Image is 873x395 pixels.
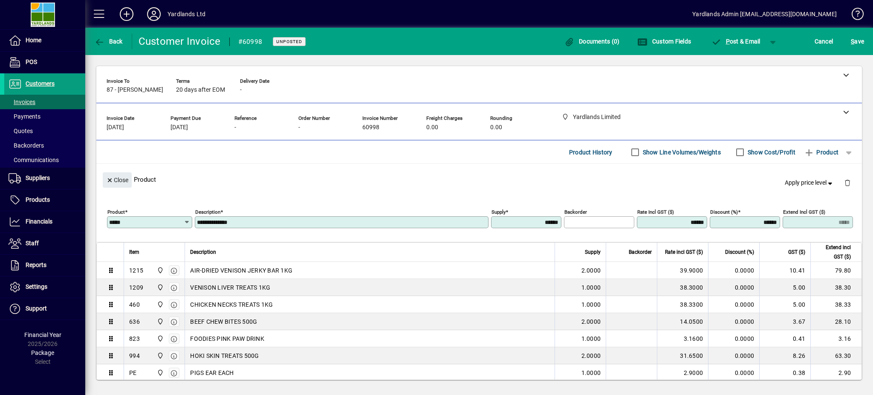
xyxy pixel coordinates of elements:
[4,153,85,167] a: Communications
[129,300,140,309] div: 460
[662,334,703,343] div: 3.1600
[107,209,125,215] mat-label: Product
[759,347,810,364] td: 8.26
[129,266,143,275] div: 1215
[810,296,861,313] td: 38.33
[4,298,85,319] a: Support
[759,364,810,381] td: 0.38
[155,368,165,378] span: Yardlands Limited
[815,35,833,48] span: Cancel
[129,317,140,326] div: 636
[708,347,759,364] td: 0.0000
[837,179,858,186] app-page-header-button: Delete
[637,38,691,45] span: Custom Fields
[298,124,300,131] span: -
[4,255,85,276] a: Reports
[707,34,765,49] button: Post & Email
[4,30,85,51] a: Home
[129,351,140,360] div: 994
[107,87,163,93] span: 87 - [PERSON_NAME]
[26,37,41,44] span: Home
[800,145,843,160] button: Product
[92,34,125,49] button: Back
[96,164,862,195] div: Product
[708,330,759,347] td: 0.0000
[637,209,674,215] mat-label: Rate incl GST ($)
[581,283,601,292] span: 1.0000
[106,173,128,187] span: Close
[662,266,703,275] div: 39.9000
[190,334,264,343] span: FOODIES PINK PAW DRINK
[129,247,139,257] span: Item
[635,34,693,49] button: Custom Fields
[759,296,810,313] td: 5.00
[708,262,759,279] td: 0.0000
[26,240,39,247] span: Staff
[240,87,242,93] span: -
[24,331,61,338] span: Financial Year
[581,369,601,377] span: 1.0000
[4,189,85,211] a: Products
[851,35,864,48] span: ave
[845,2,862,29] a: Knowledge Base
[4,138,85,153] a: Backorders
[107,124,124,131] span: [DATE]
[362,124,379,131] span: 60998
[490,124,502,131] span: 0.00
[810,330,861,347] td: 3.16
[849,34,866,49] button: Save
[139,35,221,48] div: Customer Invoice
[759,262,810,279] td: 10.41
[581,351,601,360] span: 2.0000
[31,349,54,356] span: Package
[812,34,835,49] button: Cancel
[9,113,40,120] span: Payments
[783,209,825,215] mat-label: Extend incl GST ($)
[725,247,754,257] span: Discount (%)
[708,279,759,296] td: 0.0000
[168,7,205,21] div: Yardlands Ltd
[4,109,85,124] a: Payments
[665,247,703,257] span: Rate incl GST ($)
[837,172,858,193] button: Delete
[9,99,35,105] span: Invoices
[785,178,834,187] span: Apply price level
[9,157,59,163] span: Communications
[4,95,85,109] a: Invoices
[426,124,438,131] span: 0.00
[804,145,838,159] span: Product
[781,175,838,191] button: Apply price level
[155,266,165,275] span: Yardlands Limited
[581,300,601,309] span: 1.0000
[155,334,165,343] span: Yardlands Limited
[276,39,302,44] span: Unposted
[26,80,55,87] span: Customers
[190,369,234,377] span: PIGS EAR EACH
[101,176,134,183] app-page-header-button: Close
[491,209,506,215] mat-label: Supply
[234,124,236,131] span: -
[581,266,601,275] span: 2.0000
[190,351,259,360] span: HOKI SKIN TREATS 500G
[564,38,620,45] span: Documents (0)
[746,148,795,157] label: Show Cost/Profit
[564,209,587,215] mat-label: Backorder
[129,334,140,343] div: 823
[566,145,616,160] button: Product History
[94,38,123,45] span: Back
[816,243,851,261] span: Extend incl GST ($)
[4,168,85,189] a: Suppliers
[171,124,188,131] span: [DATE]
[26,174,50,181] span: Suppliers
[581,317,601,326] span: 2.0000
[190,283,270,292] span: VENISON LIVER TREATS 1KG
[26,261,46,268] span: Reports
[710,209,738,215] mat-label: Discount (%)
[26,196,50,203] span: Products
[103,172,132,188] button: Close
[662,369,703,377] div: 2.9000
[195,209,220,215] mat-label: Description
[4,124,85,138] a: Quotes
[26,305,47,312] span: Support
[562,34,622,49] button: Documents (0)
